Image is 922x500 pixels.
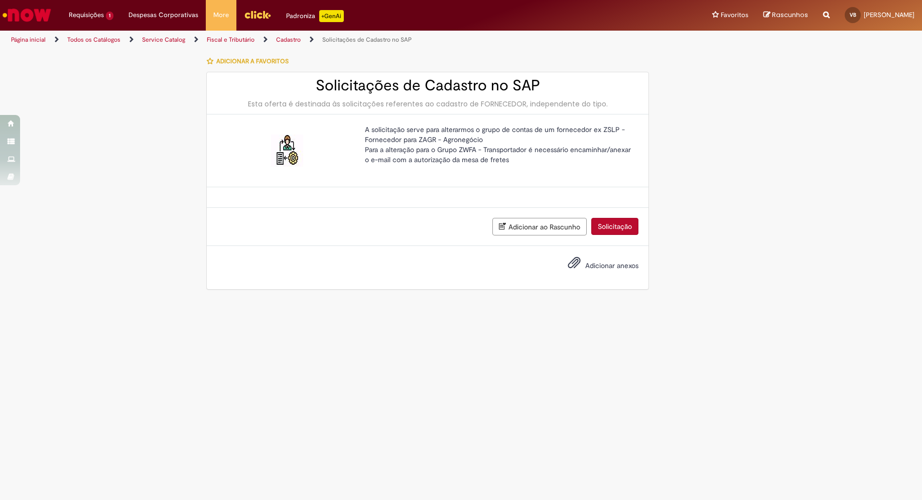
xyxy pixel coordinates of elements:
span: Requisições [69,10,104,20]
h2: Solicitações de Cadastro no SAP [217,77,638,94]
img: ServiceNow [1,5,53,25]
span: Despesas Corporativas [128,10,198,20]
span: Rascunhos [772,10,808,20]
button: Adicionar ao Rascunho [492,218,587,235]
ul: Trilhas de página [8,31,607,49]
a: Página inicial [11,36,46,44]
a: Rascunhos [763,11,808,20]
span: Favoritos [721,10,748,20]
img: Solicitações de Cadastro no SAP [271,135,303,167]
a: Solicitações de Cadastro no SAP [322,36,412,44]
a: Service Catalog [142,36,185,44]
img: click_logo_yellow_360x200.png [244,7,271,22]
button: Adicionar a Favoritos [206,51,294,72]
span: 1 [106,12,113,20]
div: Padroniza [286,10,344,22]
button: Solicitação [591,218,638,235]
a: Cadastro [276,36,301,44]
a: Todos os Catálogos [67,36,120,44]
div: Esta oferta é destinada às solicitações referentes ao cadastro de FORNECEDOR, independente do tipo. [217,99,638,109]
span: Adicionar a Favoritos [216,57,289,65]
button: Adicionar anexos [565,254,583,277]
span: VB [850,12,856,18]
p: +GenAi [319,10,344,22]
span: Adicionar anexos [585,261,638,270]
span: [PERSON_NAME] [864,11,914,19]
a: Fiscal e Tributário [207,36,254,44]
span: More [213,10,229,20]
p: A solicitação serve para alterarmos o grupo de contas de um fornecedor ex ZSLP - Fornecedor para ... [365,124,631,165]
